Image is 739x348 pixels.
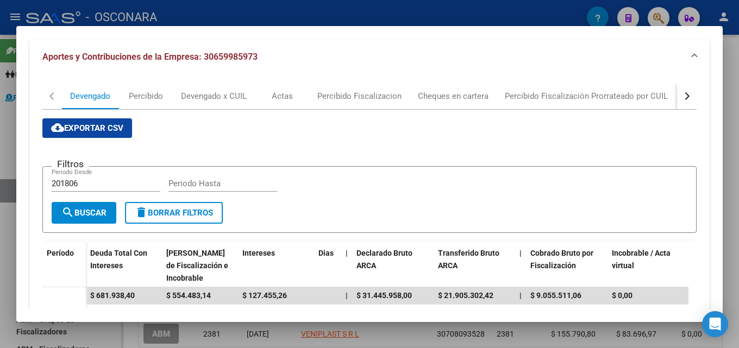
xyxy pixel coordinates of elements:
[519,291,522,300] span: |
[242,249,275,257] span: Intereses
[51,121,64,134] mat-icon: cloud_download
[356,308,408,317] span: $ 1.523.722,15
[129,90,163,102] div: Percibido
[352,242,434,289] datatable-header-cell: Declarado Bruto ARCA
[70,90,110,102] div: Devengado
[135,208,213,218] span: Borrar Filtros
[52,202,116,224] button: Buscar
[608,242,689,289] datatable-header-cell: Incobrable / Acta virtual
[166,291,211,300] span: $ 554.483,14
[346,249,348,257] span: |
[519,249,522,257] span: |
[61,206,74,219] mat-icon: search
[51,123,123,133] span: Exportar CSV
[438,249,499,270] span: Transferido Bruto ARCA
[341,242,352,289] datatable-header-cell: |
[612,249,671,270] span: Incobrable / Acta virtual
[242,291,287,300] span: $ 127.455,26
[42,118,132,138] button: Exportar CSV
[52,158,89,170] h3: Filtros
[61,208,107,218] span: Buscar
[181,90,247,102] div: Devengado x CUIL
[530,249,593,270] span: Cobrado Bruto por Fiscalización
[356,249,412,270] span: Declarado Bruto ARCA
[434,242,515,289] datatable-header-cell: Transferido Bruto ARCA
[42,52,258,62] span: Aportes y Contribuciones de la Empresa: 30659985973
[438,308,489,317] span: $ 1.523.722,15
[47,308,73,317] span: 202506
[272,90,293,102] div: Actas
[90,249,147,270] span: Deuda Total Con Intereses
[438,291,493,300] span: $ 21.905.302,42
[166,249,228,282] span: [PERSON_NAME] de Fiscalización e Incobrable
[47,249,74,257] span: Período
[612,291,632,300] span: $ 0,00
[418,90,489,102] div: Cheques en cartera
[317,90,402,102] div: Percibido Fiscalizacion
[515,242,526,289] datatable-header-cell: |
[238,242,314,289] datatable-header-cell: Intereses
[314,242,341,289] datatable-header-cell: Dias
[505,90,668,102] div: Percibido Fiscalización Prorrateado por CUIL
[346,308,347,317] span: |
[42,242,86,287] datatable-header-cell: Período
[86,242,162,289] datatable-header-cell: Deuda Total Con Intereses
[135,206,148,219] mat-icon: delete
[318,249,334,257] span: Dias
[125,202,223,224] button: Borrar Filtros
[356,291,412,300] span: $ 31.445.958,00
[702,311,728,337] div: Open Intercom Messenger
[526,242,608,289] datatable-header-cell: Cobrado Bruto por Fiscalización
[162,242,238,289] datatable-header-cell: Deuda Bruta Neto de Fiscalización e Incobrable
[530,291,581,300] span: $ 9.055.511,06
[346,291,348,300] span: |
[29,40,710,74] mat-expansion-panel-header: Aportes y Contribuciones de la Empresa: 30659985973
[90,291,135,300] span: $ 681.938,40
[519,308,521,317] span: |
